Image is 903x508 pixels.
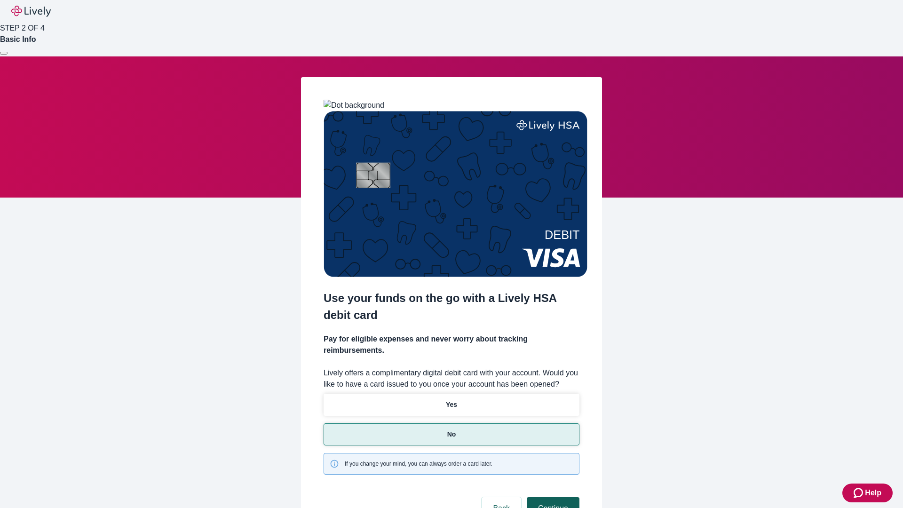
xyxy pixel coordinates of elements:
p: No [447,429,456,439]
img: Debit card [324,111,587,277]
label: Lively offers a complimentary digital debit card with your account. Would you like to have a card... [324,367,579,390]
h2: Use your funds on the go with a Lively HSA debit card [324,290,579,324]
button: No [324,423,579,445]
p: Yes [446,400,457,410]
svg: Zendesk support icon [854,487,865,499]
span: Help [865,487,881,499]
span: If you change your mind, you can always order a card later. [345,460,492,468]
button: Zendesk support iconHelp [842,484,893,502]
img: Dot background [324,100,384,111]
button: Yes [324,394,579,416]
img: Lively [11,6,51,17]
h4: Pay for eligible expenses and never worry about tracking reimbursements. [324,333,579,356]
